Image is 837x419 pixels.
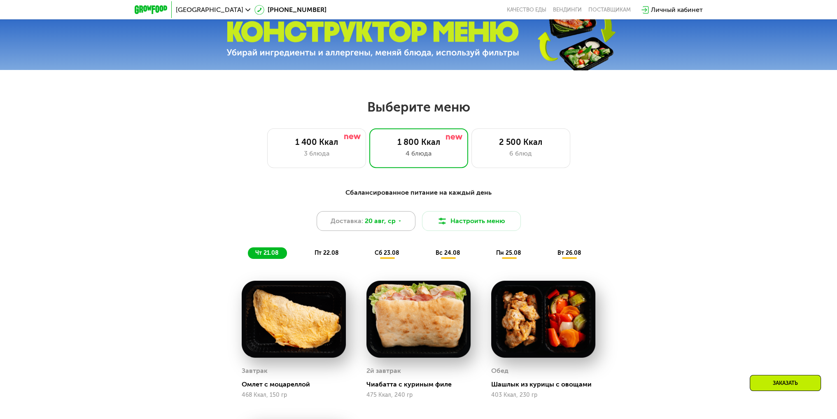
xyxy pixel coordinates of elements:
div: Сбалансированное питание на каждый день [175,188,662,198]
span: пт 22.08 [315,249,339,256]
span: сб 23.08 [375,249,399,256]
span: вс 24.08 [436,249,460,256]
div: 2й завтрак [366,365,401,377]
a: Качество еды [507,7,546,13]
div: 6 блюд [480,149,562,158]
div: 468 Ккал, 150 гр [242,392,346,398]
div: Заказать [750,375,821,391]
span: Доставка: [331,216,363,226]
div: Шашлык из курицы с овощами [491,380,602,389]
div: 475 Ккал, 240 гр [366,392,471,398]
div: 2 500 Ккал [480,137,562,147]
div: поставщикам [588,7,631,13]
div: 3 блюда [276,149,357,158]
div: Завтрак [242,365,268,377]
button: Настроить меню [422,211,521,231]
div: 1 400 Ккал [276,137,357,147]
div: Обед [491,365,508,377]
div: 1 800 Ккал [378,137,459,147]
span: вт 26.08 [557,249,581,256]
div: 4 блюда [378,149,459,158]
div: Чиабатта с куриным филе [366,380,477,389]
span: чт 21.08 [255,249,279,256]
h2: Выберите меню [26,99,811,115]
span: 20 авг, ср [365,216,396,226]
a: [PHONE_NUMBER] [254,5,326,15]
a: Вендинги [553,7,582,13]
div: Омлет с моцареллой [242,380,352,389]
div: Личный кабинет [651,5,703,15]
div: 403 Ккал, 230 гр [491,392,595,398]
span: [GEOGRAPHIC_DATA] [176,7,243,13]
span: пн 25.08 [496,249,521,256]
